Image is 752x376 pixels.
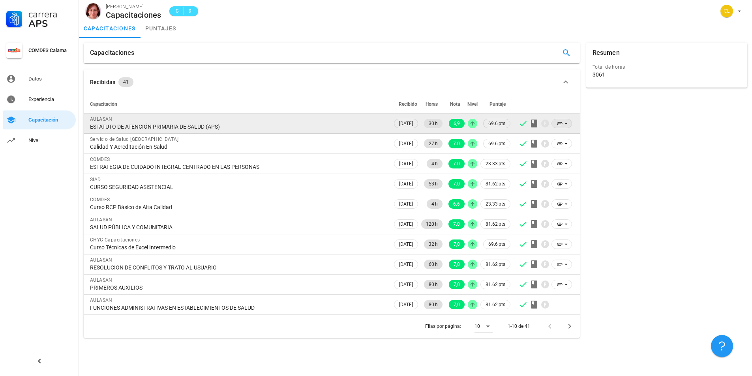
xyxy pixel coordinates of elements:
div: Experiencia [28,96,73,103]
div: 3061 [593,71,605,78]
span: [DATE] [399,159,413,168]
div: Resumen [593,43,620,63]
span: 9 [187,7,193,15]
span: 27 h [429,139,438,148]
span: COMDES [90,157,110,162]
span: 4 h [431,159,438,168]
button: Recibidas 41 [84,69,580,95]
span: [DATE] [399,280,413,289]
span: Puntaje [489,101,506,107]
div: APS [28,19,73,28]
a: Nivel [3,131,76,150]
span: 7.0 [453,179,460,189]
span: 6.6 [453,199,460,209]
div: Curso RCP Básico de Alta Calidad [90,204,386,211]
span: Nivel [467,101,478,107]
th: Nota [444,95,466,114]
span: [DATE] [399,119,413,128]
th: Puntaje [479,95,512,114]
a: Experiencia [3,90,76,109]
span: 32 h [429,239,438,249]
span: 69.6 pts [488,240,505,248]
span: 81.62 pts [486,220,505,228]
div: Calidad Y Acreditación En Salud [90,143,386,150]
div: ESTRATEGIA DE CUIDADO INTEGRAL CENTRADO EN LAS PERSONAS [90,163,386,170]
a: puntajes [141,19,181,38]
span: 81.62 pts [486,180,505,188]
div: RESOLUCION DE CONFLITOS Y TRATO AL USUARIO [90,264,386,271]
span: 7,0 [454,280,460,289]
span: 81.62 pts [486,301,505,309]
div: 1-10 de 41 [508,323,530,330]
div: Datos [28,76,73,82]
span: Recibido [399,101,417,107]
span: 7.0 [453,159,460,168]
span: 80 h [429,280,438,289]
div: CURSO SEGURIDAD ASISTENCIAL [90,183,386,191]
th: Horas [420,95,444,114]
div: COMDES Calama [28,47,73,54]
span: AULASAN [90,217,113,223]
th: Nivel [466,95,479,114]
div: SALUD PÚBLICA Y COMUNITARIA [90,224,386,231]
div: ESTATUTO DE ATENCIÓN PRIMARIA DE SALUD (APS) [90,123,386,130]
th: Capacitación [84,95,392,114]
span: [DATE] [399,240,413,249]
span: 4 h [431,199,438,209]
span: 7,0 [454,300,460,309]
div: FUNCIONES ADMINISTRATIVAS EN ESTABLECIMIENTOS DE SALUD [90,304,386,311]
div: Total de horas [593,63,741,71]
span: 6,9 [454,119,460,128]
div: avatar [85,3,101,19]
span: [DATE] [399,180,413,188]
div: Capacitaciones [90,43,134,63]
div: [PERSON_NAME] [106,3,161,11]
span: CHYC Capacitaciones [90,237,140,243]
span: 81.62 pts [486,281,505,288]
span: [DATE] [399,260,413,269]
span: [DATE] [399,220,413,228]
span: 69.6 pts [488,140,505,148]
span: 7.0 [453,219,460,229]
span: 69.6 pts [488,120,505,127]
span: [DATE] [399,300,413,309]
span: AULASAN [90,116,113,122]
span: 7,0 [454,239,460,249]
div: PRIMEROS AUXILIOS [90,284,386,291]
div: Carrera [28,9,73,19]
span: Capacitación [90,101,117,107]
th: Recibido [392,95,420,114]
span: 53 h [429,179,438,189]
span: 30 h [429,119,438,128]
div: 10Filas por página: [474,320,493,333]
span: 120 h [426,219,438,229]
span: Servicio de Salud [GEOGRAPHIC_DATA] [90,137,178,142]
a: Datos [3,69,76,88]
div: Curso Técnicas de Excel Intermedio [90,244,386,251]
div: Nivel [28,137,73,144]
a: capacitaciones [79,19,141,38]
div: Capacitaciones [106,11,161,19]
span: AULASAN [90,277,113,283]
div: 10 [474,323,480,330]
button: Página siguiente [563,319,577,333]
span: C [174,7,180,15]
span: COMDES [90,197,110,202]
div: Recibidas [90,78,115,86]
span: 60 h [429,260,438,269]
span: 23.33 pts [486,160,505,168]
span: AULASAN [90,257,113,263]
div: Filas por página: [425,315,493,338]
span: Horas [426,101,438,107]
span: SIAD [90,177,101,182]
span: 23.33 pts [486,200,505,208]
div: avatar [720,5,733,17]
span: 80 h [429,300,438,309]
span: Nota [450,101,460,107]
span: 7.0 [453,139,460,148]
a: Capacitación [3,110,76,129]
span: [DATE] [399,200,413,208]
span: AULASAN [90,297,113,303]
span: 41 [123,77,129,87]
span: [DATE] [399,139,413,148]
